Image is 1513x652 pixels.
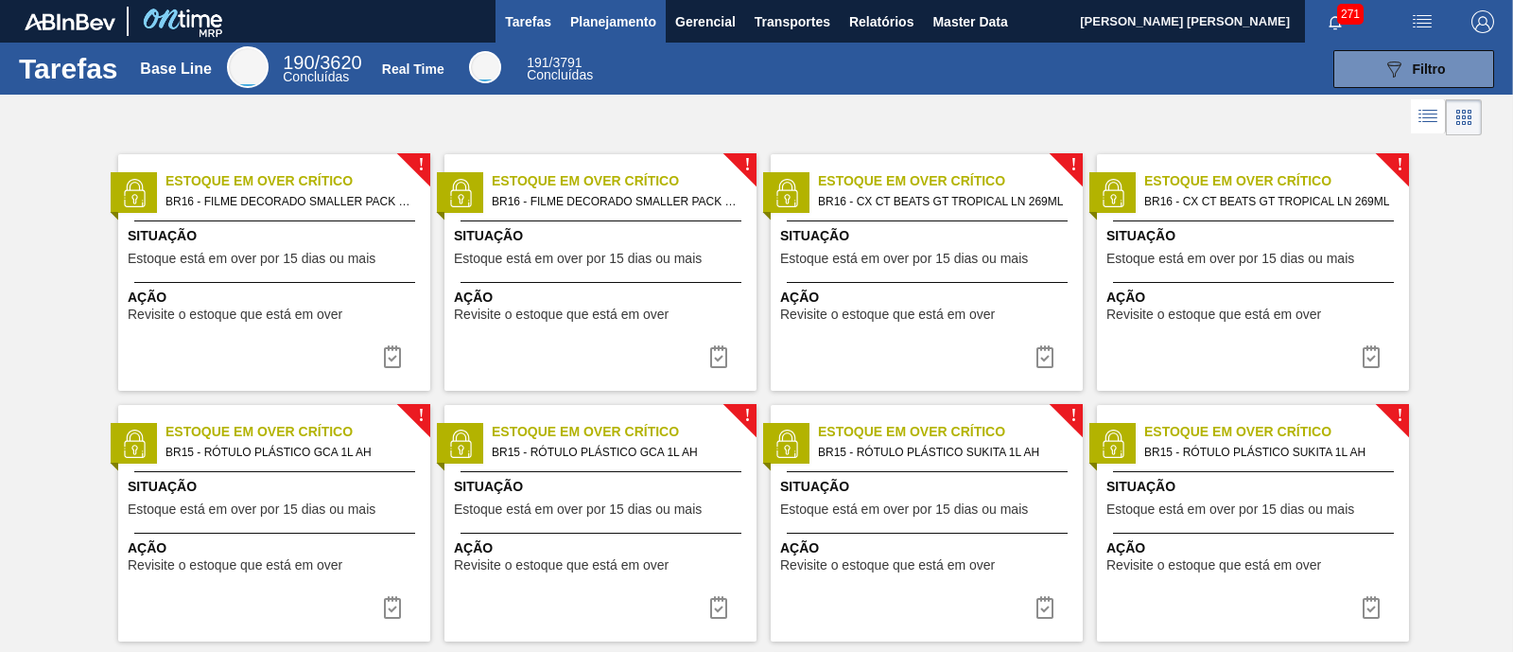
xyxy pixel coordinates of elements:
span: Ação [454,288,752,308]
span: Ação [454,538,752,558]
img: icon-task complete [381,345,404,368]
span: Tarefas [505,10,551,33]
span: Concluídas [283,69,349,84]
img: icon-task complete [381,596,404,619]
span: Planejamento [570,10,656,33]
span: Estoque em Over Crítico [1144,171,1409,191]
div: Visão em Cards [1446,99,1482,135]
span: Estoque em Over Crítico [492,171,756,191]
h1: Tarefas [19,58,118,79]
span: Estoque está em over por 15 dias ou mais [128,502,375,517]
span: Estoque em Over Crítico [1144,422,1409,442]
span: Revisite o estoque que está em over [1106,558,1321,573]
img: Logout [1471,10,1494,33]
img: status [446,430,475,458]
span: Gerencial [675,10,736,33]
span: Revisite o estoque que está em over [454,558,669,573]
span: / 3791 [527,55,582,70]
div: Completar tarefa: 29926827 [1022,589,1068,626]
span: Estoque está em over por 15 dias ou mais [128,252,375,266]
span: Revisite o estoque que está em over [780,558,995,573]
span: Ação [1106,288,1404,308]
span: Ação [128,538,426,558]
span: Filtro [1413,62,1446,77]
span: Estoque está em over por 15 dias ou mais [1106,502,1354,517]
span: ! [1397,158,1402,172]
span: BR15 - RÓTULO PLÁSTICO SUKITA 1L AH [818,442,1068,463]
span: ! [418,409,424,423]
span: BR16 - FILME DECORADO SMALLER PACK 269ML [492,191,741,212]
span: Situação [128,226,426,246]
span: Estoque em Over Crítico [492,422,756,442]
span: 191 [527,55,548,70]
img: icon-task complete [1034,596,1056,619]
img: TNhmsLtSVTkK8tSr43FrP2fwEKptu5GPRR3wAAAABJRU5ErkJggg== [25,13,115,30]
span: ! [418,158,424,172]
span: Situação [1106,226,1404,246]
span: Estoque está em over por 15 dias ou mais [780,502,1028,517]
span: / 3620 [283,52,361,73]
img: userActions [1411,10,1434,33]
div: Base Line [140,61,212,78]
img: status [120,430,148,458]
span: BR15 - RÓTULO PLÁSTICO GCA 1L AH [165,442,415,463]
div: Real Time [527,57,593,81]
span: Estoque em Over Crítico [818,171,1083,191]
span: BR16 - CX CT BEATS GT TROPICAL LN 269ML [818,191,1068,212]
span: ! [744,409,750,423]
span: ! [1397,409,1402,423]
span: Estoque está em over por 15 dias ou mais [454,502,702,517]
button: icon-task complete [370,589,415,626]
img: status [773,430,801,458]
div: Real Time [469,51,501,83]
div: Real Time [382,62,444,77]
span: Ação [780,538,1078,558]
span: Estoque em Over Crítico [818,422,1083,442]
span: Situação [780,477,1078,497]
span: Revisite o estoque que está em over [128,558,342,573]
span: Ação [1106,538,1404,558]
div: Completar tarefa: 29926826 [696,589,741,626]
span: Situação [128,477,426,497]
span: Ação [128,288,426,308]
span: BR16 - CX CT BEATS GT TROPICAL LN 269ML [1144,191,1394,212]
span: Revisite o estoque que está em over [1106,308,1321,322]
img: icon-task complete [1034,345,1056,368]
span: Estoque em Over Crítico [165,171,430,191]
span: Revisite o estoque que está em over [454,308,669,322]
span: Situação [454,226,752,246]
div: Completar tarefa: 29926827 [1348,589,1394,626]
img: status [1099,430,1127,458]
span: BR16 - FILME DECORADO SMALLER PACK 269ML [165,191,415,212]
span: Estoque está em over por 15 dias ou mais [780,252,1028,266]
span: 190 [283,52,314,73]
span: Estoque está em over por 15 dias ou mais [454,252,702,266]
span: ! [1070,158,1076,172]
span: 271 [1337,4,1364,25]
span: ! [744,158,750,172]
button: Filtro [1333,50,1494,88]
span: Revisite o estoque que está em over [780,308,995,322]
span: Ação [780,288,1078,308]
button: icon-task complete [1348,589,1394,626]
span: Estoque em Over Crítico [165,422,430,442]
div: Completar tarefa: 29926824 [696,338,741,376]
img: icon-task complete [1360,596,1383,619]
button: icon-task complete [1022,589,1068,626]
img: icon-task complete [707,596,730,619]
img: status [1099,179,1127,207]
span: Concluídas [527,67,593,82]
span: Relatórios [849,10,913,33]
span: Master Data [932,10,1007,33]
img: icon-task complete [1360,345,1383,368]
span: Revisite o estoque que está em over [128,308,342,322]
span: Transportes [755,10,830,33]
div: Visão em Lista [1411,99,1446,135]
div: Completar tarefa: 29926825 [1348,338,1394,376]
span: Situação [780,226,1078,246]
span: Situação [454,477,752,497]
button: icon-task complete [696,338,741,376]
img: status [120,179,148,207]
img: status [773,179,801,207]
div: Completar tarefa: 29926826 [370,589,415,626]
